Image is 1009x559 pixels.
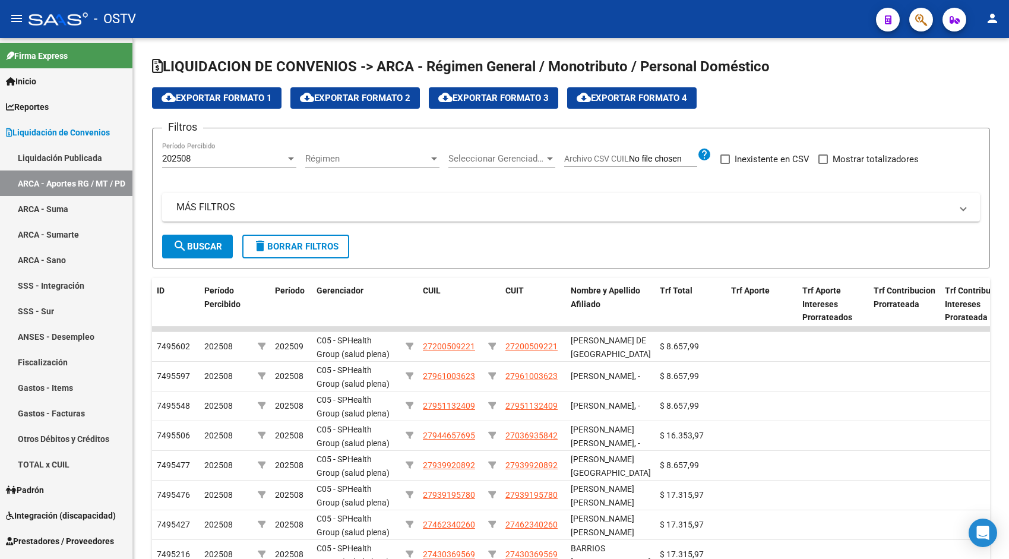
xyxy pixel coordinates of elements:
span: 27961003623 [423,371,475,381]
span: 7495216 [157,549,190,559]
button: Exportar Formato 1 [152,87,281,109]
span: 7495548 [157,401,190,410]
span: Seleccionar Gerenciador [448,153,545,164]
datatable-header-cell: Trf Aporte [726,278,798,330]
span: 7495602 [157,342,190,351]
datatable-header-cell: CUIT [501,278,566,330]
span: C05 - SPHealth Group (salud plena) [317,425,390,448]
span: 27200509221 [505,342,558,351]
mat-icon: menu [10,11,24,26]
span: Borrar Filtros [253,241,339,252]
span: 27939195780 [423,490,475,500]
mat-icon: search [173,239,187,253]
datatable-header-cell: Trf Aporte Intereses Prorrateados [798,278,869,330]
span: 7495427 [157,520,190,529]
button: Exportar Formato 4 [567,87,697,109]
span: 27036935842 [505,431,558,440]
span: Régimen [305,153,429,164]
datatable-header-cell: Nombre y Apellido Afiliado [566,278,655,330]
span: $ 8.657,99 [660,401,699,410]
span: 27430369569 [423,549,475,559]
span: 202508 [204,371,233,381]
span: C05 - SPHealth Group (salud plena) [317,395,390,418]
input: Archivo CSV CUIL [629,154,697,165]
span: 27944657695 [423,431,475,440]
span: [PERSON_NAME], - [571,371,640,381]
span: 7495597 [157,371,190,381]
span: 202509 [275,342,303,351]
span: $ 17.315,97 [660,549,704,559]
span: 27961003623 [505,371,558,381]
datatable-header-cell: Trf Total [655,278,726,330]
span: C05 - SPHealth Group (salud plena) [317,336,390,359]
span: LIQUIDACION DE CONVENIOS -> ARCA - Régimen General / Monotributo / Personal Doméstico [152,58,770,75]
span: 27462340260 [505,520,558,529]
span: Firma Express [6,49,68,62]
button: Borrar Filtros [242,235,349,258]
span: 202508 [275,520,303,529]
mat-icon: cloud_download [300,90,314,105]
span: [PERSON_NAME] DE [GEOGRAPHIC_DATA], - [571,336,653,372]
datatable-header-cell: ID [152,278,200,330]
span: Gerenciador [317,286,363,295]
span: [PERSON_NAME] [PERSON_NAME] [571,514,634,537]
span: $ 8.657,99 [660,371,699,381]
button: Exportar Formato 2 [290,87,420,109]
mat-icon: cloud_download [162,90,176,105]
span: C05 - SPHealth Group (salud plena) [317,365,390,389]
span: 27462340260 [423,520,475,529]
span: Exportar Formato 3 [438,93,549,103]
span: 27200509221 [423,342,475,351]
span: C05 - SPHealth Group (salud plena) [317,484,390,507]
button: Exportar Formato 3 [429,87,558,109]
mat-icon: cloud_download [577,90,591,105]
span: Reportes [6,100,49,113]
span: Inicio [6,75,36,88]
mat-icon: person [985,11,999,26]
span: 27430369569 [505,549,558,559]
span: Exportar Formato 1 [162,93,272,103]
span: Archivo CSV CUIL [564,154,629,163]
div: Open Intercom Messenger [969,519,997,547]
span: 27939195780 [505,490,558,500]
span: Prestadores / Proveedores [6,535,114,548]
span: 7495476 [157,490,190,500]
span: 202508 [275,371,303,381]
span: 202508 [275,490,303,500]
mat-icon: help [697,147,711,162]
span: 202508 [204,460,233,470]
span: 202508 [275,549,303,559]
datatable-header-cell: Gerenciador [312,278,401,330]
span: $ 17.315,97 [660,490,704,500]
mat-icon: delete [253,239,267,253]
span: 27951132409 [423,401,475,410]
span: 202508 [204,520,233,529]
span: 27939920892 [423,460,475,470]
datatable-header-cell: CUIL [418,278,483,330]
span: CUIT [505,286,524,295]
span: [PERSON_NAME] [PERSON_NAME] [571,484,634,507]
span: 202508 [204,490,233,500]
span: Mostrar totalizadores [833,152,919,166]
span: C05 - SPHealth Group (salud plena) [317,514,390,537]
span: 27939920892 [505,460,558,470]
datatable-header-cell: Trf Contribucion Prorrateada [869,278,940,330]
span: C05 - SPHealth Group (salud plena) [317,454,390,478]
span: ID [157,286,165,295]
span: [PERSON_NAME][GEOGRAPHIC_DATA] [571,454,651,478]
span: $ 8.657,99 [660,342,699,351]
span: 202508 [204,549,233,559]
span: 202508 [204,431,233,440]
mat-icon: cloud_download [438,90,453,105]
span: Trf Total [660,286,692,295]
span: Trf Contribucion Prorrateada [874,286,935,309]
h3: Filtros [162,119,203,135]
span: CUIL [423,286,441,295]
span: Exportar Formato 4 [577,93,687,103]
datatable-header-cell: Período [270,278,312,330]
span: Liquidación de Convenios [6,126,110,139]
span: Trf Aporte [731,286,770,295]
span: Inexistente en CSV [735,152,809,166]
span: $ 17.315,97 [660,520,704,529]
span: - OSTV [94,6,136,32]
